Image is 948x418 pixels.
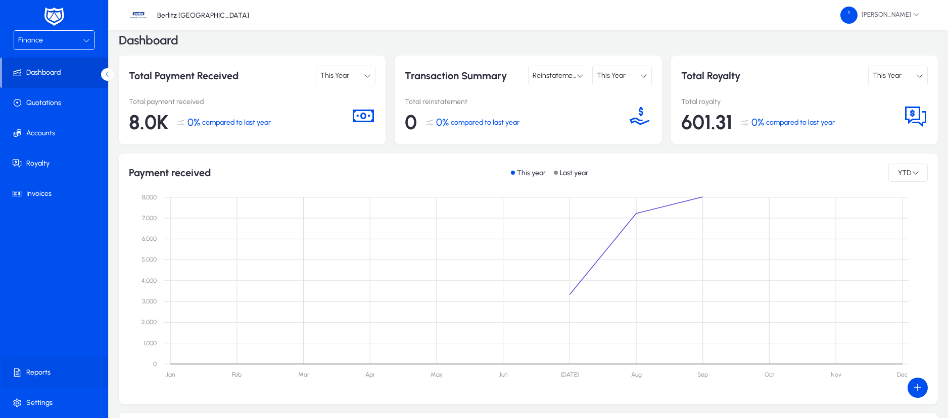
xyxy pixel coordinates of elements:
div: v 4.0.25 [28,16,50,24]
text: Apr [365,371,375,378]
text: Feb [232,371,242,378]
div: Domain Overview [38,60,90,66]
span: Accounts [2,128,110,138]
span: This Year [320,71,349,80]
text: 4,000 [141,277,157,284]
p: This year [517,169,546,177]
a: Royalty [2,148,110,179]
span: compared to last year [451,118,519,127]
text: Sep [697,371,708,378]
p: Total reinstatement [405,97,627,106]
text: 6,000 [142,235,157,242]
a: Accounts [2,118,110,148]
p: Transaction Summary [405,66,524,85]
p: Total royalty [681,97,904,106]
text: 3,000 [142,298,157,305]
img: tab_keywords_by_traffic_grey.svg [101,59,109,67]
text: [DATE] [561,371,579,378]
span: Reinstatement [533,71,579,80]
span: compared to last year [202,118,271,127]
span: 0% [436,116,449,128]
img: 37.jpg [129,6,148,25]
text: Jan [166,371,175,378]
text: 7,000 [142,215,157,222]
button: [PERSON_NAME] [832,6,928,24]
h3: Dashboard [119,34,178,46]
img: 58.png [840,7,858,24]
text: May [431,371,443,378]
text: 1,000 [144,340,157,347]
button: YTD [888,164,928,182]
a: Quotations [2,88,110,118]
a: Settings [2,388,110,418]
span: compared to last year [766,118,835,127]
span: 601.31 [681,110,732,134]
span: 0% [187,116,200,128]
a: Invoices [2,179,110,209]
a: Reports [2,357,110,388]
span: Invoices [2,189,110,199]
img: white-logo.png [41,6,67,27]
span: This Year [597,71,626,80]
text: Oct [765,371,774,378]
p: Total Royalty [681,66,800,85]
span: YTD [897,169,912,177]
span: 0% [751,116,764,128]
img: tab_domain_overview_orange.svg [27,59,35,67]
span: Royalty [2,159,110,169]
text: 5,000 [141,256,157,263]
p: Total Payment Received [129,66,248,85]
text: 8,000 [142,194,157,201]
span: Dashboard [2,68,108,78]
span: [PERSON_NAME] [840,7,920,24]
p: Last year [560,169,588,177]
h1: Payment received [129,167,211,179]
span: Settings [2,398,110,408]
text: 0 [153,360,157,368]
div: Keywords by Traffic [112,60,170,66]
text: Dec [897,371,908,378]
img: website_grey.svg [16,26,24,34]
span: This Year [873,71,902,80]
text: 2,000 [141,319,157,326]
p: Berlitz [GEOGRAPHIC_DATA] [157,11,249,20]
span: 8.0K [129,110,168,134]
span: Reports [2,368,110,378]
div: Domain: [DOMAIN_NAME] [26,26,111,34]
span: Quotations [2,98,110,108]
text: Jun [499,371,507,378]
img: logo_orange.svg [16,16,24,24]
text: Mar [298,371,310,378]
p: Total payment received [129,97,351,106]
text: Nov [831,371,841,378]
text: Aug [631,371,642,378]
span: 0 [405,110,417,134]
span: Finance [18,36,43,44]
